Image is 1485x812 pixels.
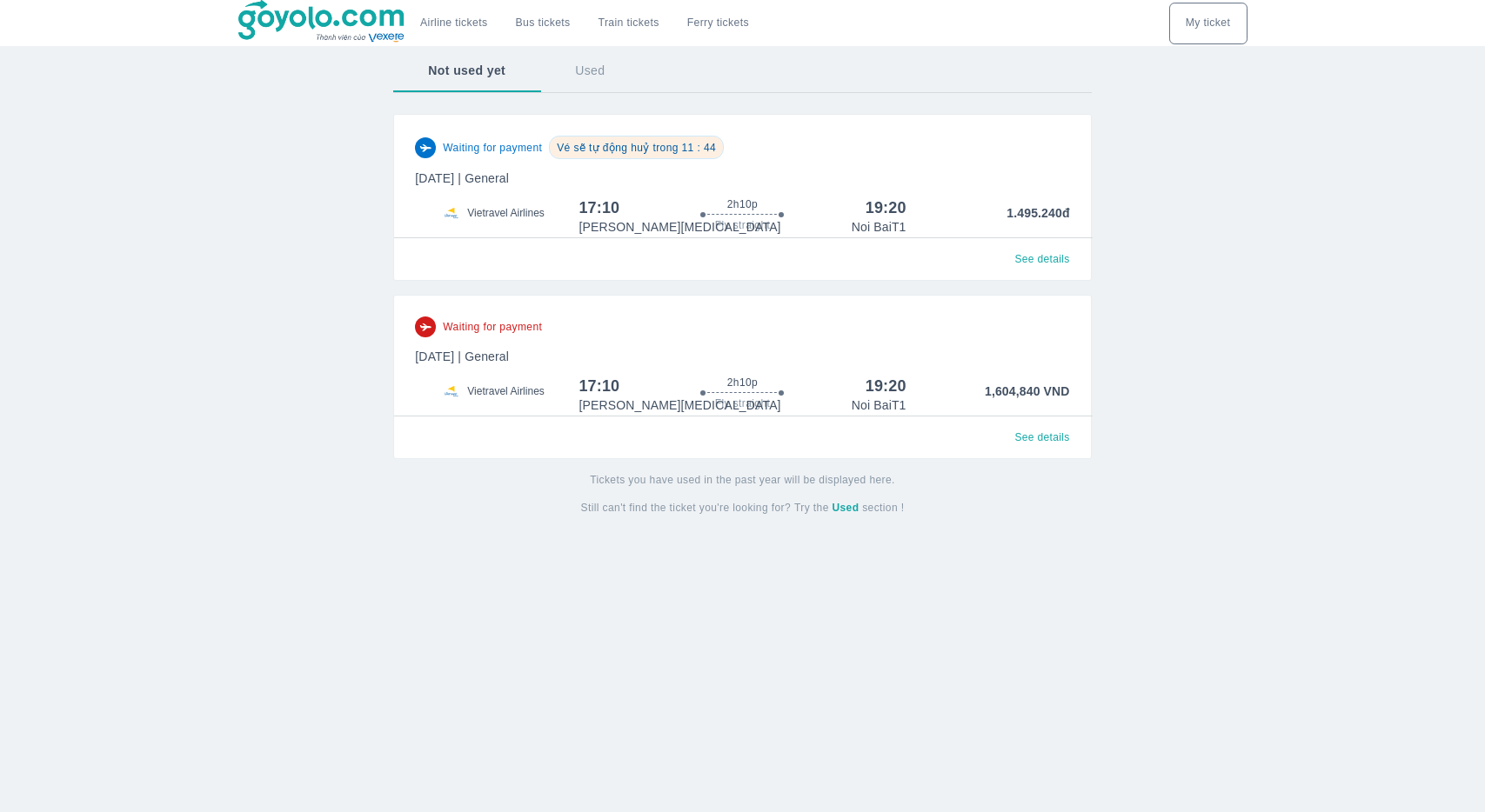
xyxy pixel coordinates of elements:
[406,3,763,44] div: choose transportation mode
[579,218,780,236] p: [PERSON_NAME] [MEDICAL_DATA]
[727,376,758,389] span: 2h10p
[794,501,904,515] span: Try the section !
[415,170,1069,187] p: [DATE] | General
[443,320,542,334] span: Waiting for payment
[727,197,758,211] span: 2h10p
[415,348,1069,365] p: [DATE] | General
[866,376,906,396] div: 19:20
[852,218,906,236] p: Noi Bai T1
[1014,430,1069,444] span: See details
[557,142,716,154] span: Vé sẽ tự động huỷ trong 11 : 44
[906,204,1070,236] p: 1.495.240đ
[1007,247,1076,271] button: See details
[443,141,542,155] span: Waiting for payment
[585,3,673,44] a: Train tickets
[1169,3,1248,44] button: My ticket
[467,206,545,220] span: Vietravel Airlines
[1014,252,1069,266] span: See details
[515,17,570,30] a: Bus tickets
[832,502,859,514] strong: Used
[1169,3,1248,44] div: choose transportation mode
[579,197,619,218] div: 17:10
[579,376,619,396] div: 17:10
[906,383,1070,414] p: 1,604,840 VND
[579,396,780,414] p: [PERSON_NAME] [MEDICAL_DATA]
[1007,425,1076,449] button: See details
[581,501,792,515] span: Still can't find the ticket you're looking for?
[540,48,639,93] button: Used
[393,48,1091,93] div: basic tabs example
[673,3,763,44] button: Ferry tickets
[467,384,545,398] span: Vietravel Airlines
[420,17,487,30] a: Airline tickets
[852,396,906,414] p: Noi Bai T1
[590,473,895,487] span: Tickets you have used in the past year will be displayed here.
[866,197,906,218] div: 19:20
[393,48,540,93] button: Not used yet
